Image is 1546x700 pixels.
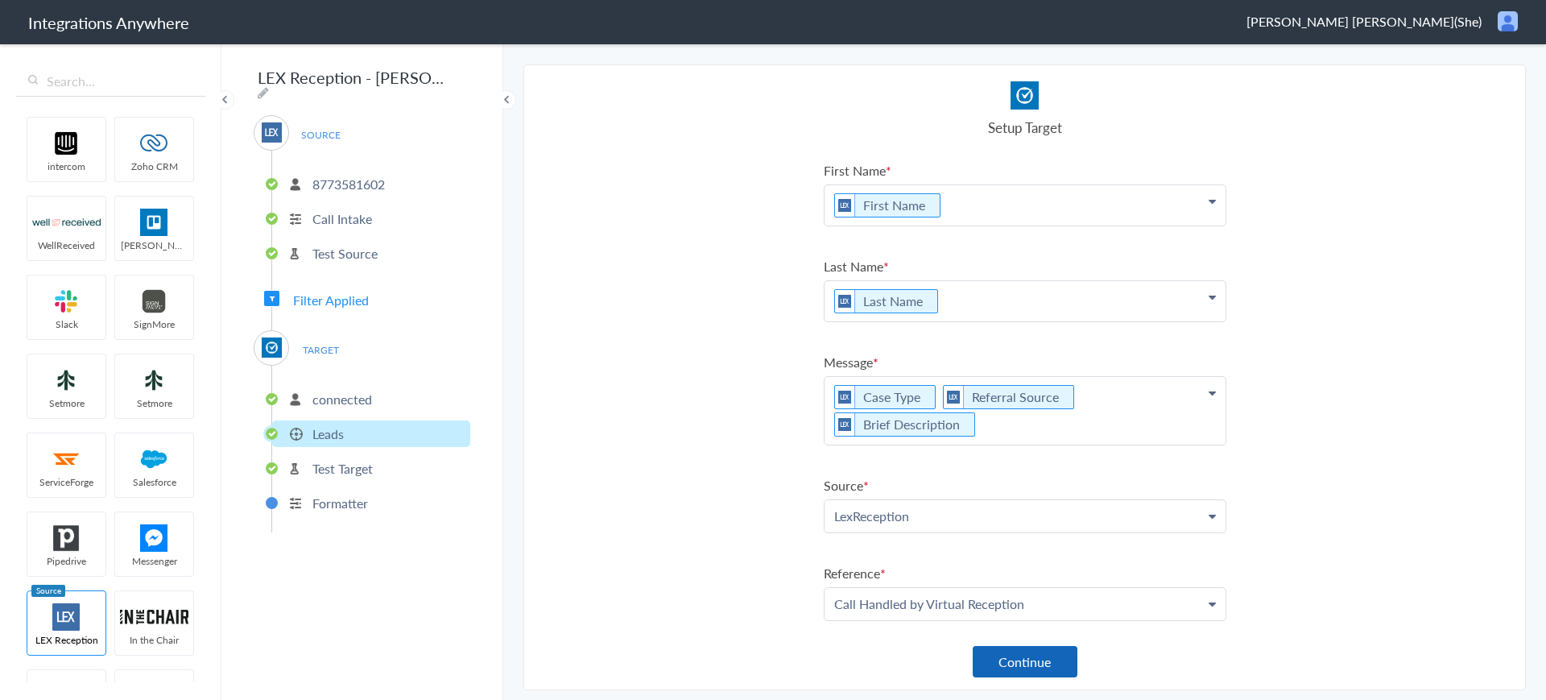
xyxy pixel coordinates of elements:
li: Last Name [834,289,938,313]
img: lex-app-logo.svg [32,603,101,631]
img: setmoreNew.jpg [32,367,101,394]
img: lex-app-logo.svg [944,386,964,408]
img: lex-app-logo.svg [835,290,855,313]
h4: Setup Target [824,118,1226,137]
li: Brief Description [834,412,975,437]
p: Leads [312,425,344,443]
li: Referral Source [943,385,1074,409]
span: [PERSON_NAME] [115,238,193,252]
p: Test Source [312,244,378,263]
label: Last Name [824,257,1226,275]
span: LEX Reception [27,633,105,647]
li: First Name [834,193,940,217]
span: Slack [27,317,105,331]
img: Clio.jpg [262,338,282,358]
img: pipedrive.png [32,524,101,552]
input: Search... [16,66,205,97]
p: Test Target [312,459,373,478]
span: SignMore [115,317,193,331]
span: TARGET [290,339,351,361]
img: signmore-logo.png [120,288,188,315]
span: Zoho CRM [115,159,193,173]
span: Pipedrive [27,554,105,568]
label: First Name [824,161,1226,180]
li: Case Type [834,385,936,409]
span: intercom [27,159,105,173]
span: In the Chair [115,633,193,647]
span: Filter Applied [293,291,369,309]
p: LexReception [825,500,1226,532]
span: WellReceived [27,238,105,252]
span: Messenger [115,554,193,568]
img: salesforce-logo.svg [120,445,188,473]
img: serviceforge-icon.png [32,445,101,473]
img: wr-logo.svg [32,209,101,236]
img: user.png [1498,11,1518,31]
span: ServiceForge [27,475,105,489]
p: connected [312,390,372,408]
p: Formatter [312,494,368,512]
label: Source [824,476,1226,495]
p: 8773581602 [312,175,385,193]
img: setmoreNew.jpg [120,367,188,394]
label: Message [824,353,1226,371]
p: Call Handled by Virtual Reception [825,588,1226,620]
span: Setmore [27,396,105,410]
img: lex-app-logo.svg [835,386,855,408]
span: SOURCE [290,124,351,146]
span: Setmore [115,396,193,410]
img: FBM.png [120,524,188,552]
img: intercom-logo.svg [32,130,101,157]
span: Salesforce [115,475,193,489]
img: zoho-logo.svg [120,130,188,157]
img: inch-logo.svg [120,603,188,631]
img: slack-logo.svg [32,288,101,315]
img: trello.png [120,209,188,236]
img: lex-app-logo.svg [835,413,855,436]
span: [PERSON_NAME] [PERSON_NAME](She) [1246,12,1482,31]
p: Call Intake [312,209,372,228]
img: Clio.jpg [1011,81,1039,110]
label: Reference [824,564,1226,582]
img: lex-app-logo.svg [835,194,855,217]
h1: Integrations Anywhere [28,11,189,34]
img: lex-app-logo.svg [262,122,282,143]
button: Continue [973,646,1077,677]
